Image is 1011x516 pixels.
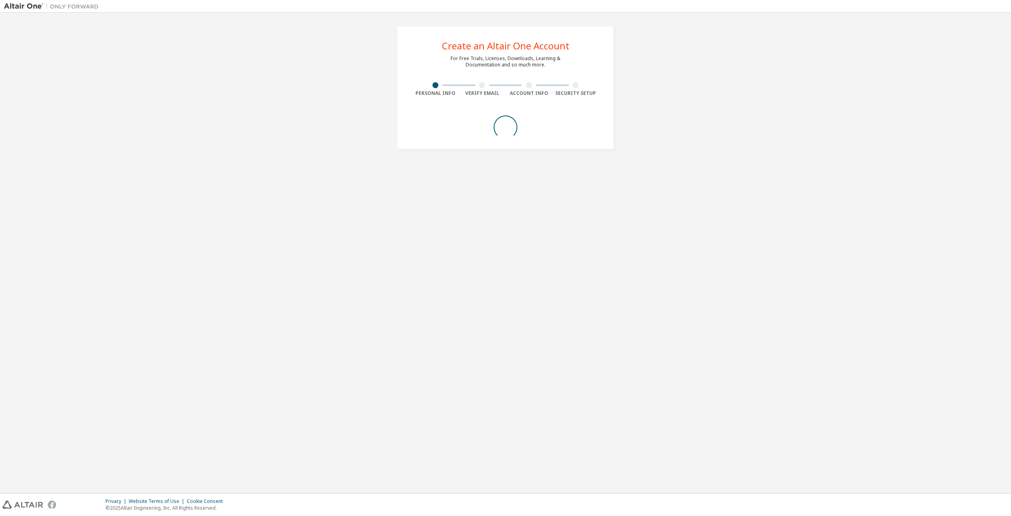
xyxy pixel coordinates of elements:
[442,41,569,51] div: Create an Altair One Account
[2,501,43,509] img: altair_logo.svg
[552,90,599,96] div: Security Setup
[129,498,187,505] div: Website Terms of Use
[187,498,227,505] div: Cookie Consent
[48,501,56,509] img: facebook.svg
[105,498,129,505] div: Privacy
[412,90,459,96] div: Personal Info
[4,2,103,10] img: Altair One
[451,55,560,68] div: For Free Trials, Licenses, Downloads, Learning & Documentation and so much more.
[105,505,227,511] p: © 2025 Altair Engineering, Inc. All Rights Reserved.
[505,90,552,96] div: Account Info
[459,90,506,96] div: Verify Email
